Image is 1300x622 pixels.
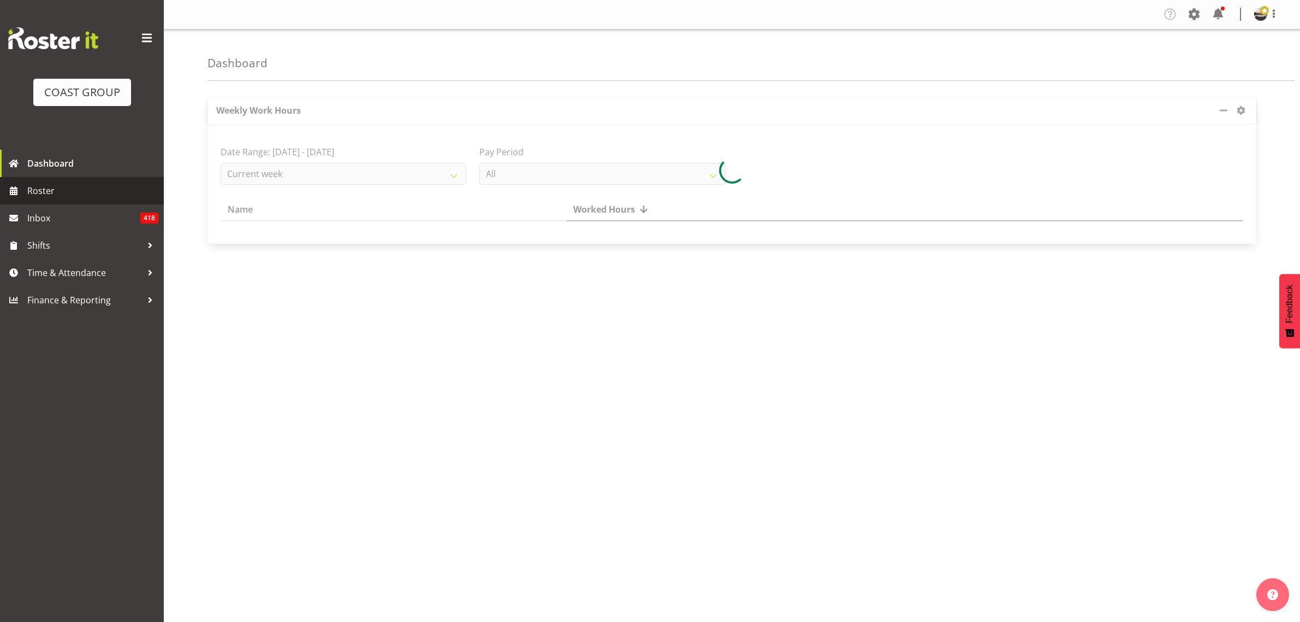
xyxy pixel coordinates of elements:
[27,265,142,281] span: Time & Attendance
[27,292,142,308] span: Finance & Reporting
[207,57,268,69] h4: Dashboard
[44,84,120,101] div: COAST GROUP
[27,210,140,226] span: Inbox
[1267,589,1278,600] img: help-xxl-2.png
[27,237,142,254] span: Shifts
[140,213,158,224] span: 418
[1254,8,1267,21] img: oliver-denforddc9b330c7edf492af7a6959a6be0e48b.png
[27,183,158,199] span: Roster
[1285,285,1295,323] span: Feedback
[27,155,158,172] span: Dashboard
[8,27,98,49] img: Rosterit website logo
[1279,274,1300,348] button: Feedback - Show survey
